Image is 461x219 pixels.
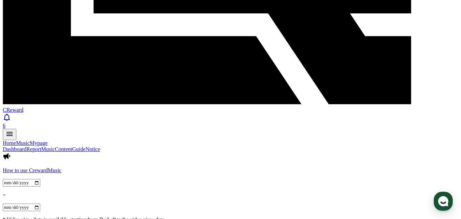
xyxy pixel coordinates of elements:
p: ~ [3,192,458,198]
a: Home [2,162,45,179]
a: Music [41,146,55,152]
span: Home [17,173,29,178]
span: CReward [3,107,23,113]
a: Notice [86,146,100,152]
a: How to use CrewardMusic [3,167,458,174]
a: Report [26,146,41,152]
a: Dashboard [3,146,26,152]
div: 6 [3,123,458,129]
span: Messages [57,173,77,178]
a: 6 [3,113,458,129]
a: Home [3,140,16,146]
a: Guide [72,146,86,152]
a: CReward [3,101,458,113]
a: Content [55,146,72,152]
span: Settings [101,173,118,178]
a: Mypage [30,140,47,146]
a: Settings [88,162,131,179]
a: Music [16,140,30,146]
a: Messages [45,162,88,179]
